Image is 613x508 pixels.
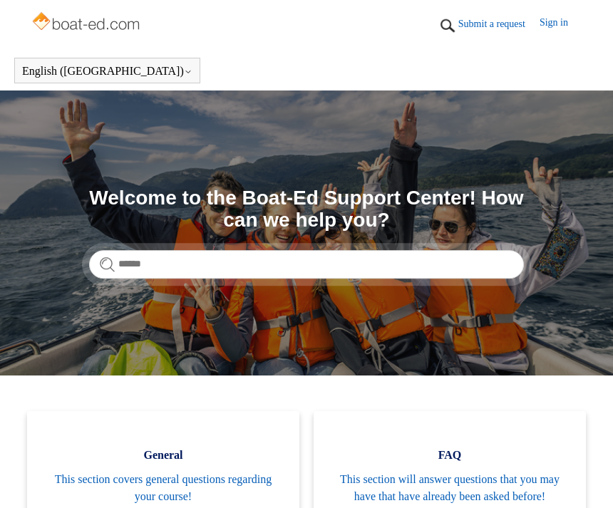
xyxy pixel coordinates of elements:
[48,447,278,464] span: General
[335,471,565,505] span: This section will answer questions that you may have that have already been asked before!
[335,447,565,464] span: FAQ
[89,250,524,279] input: Search
[22,65,192,78] button: English ([GEOGRAPHIC_DATA])
[31,9,144,37] img: Boat-Ed Help Center home page
[565,460,602,497] div: Live chat
[540,15,582,36] a: Sign in
[458,16,540,31] a: Submit a request
[48,471,278,505] span: This section covers general questions regarding your course!
[89,187,524,232] h1: Welcome to the Boat-Ed Support Center! How can we help you?
[437,15,458,36] img: 01HZPCYTXV3JW8MJV9VD7EMK0H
